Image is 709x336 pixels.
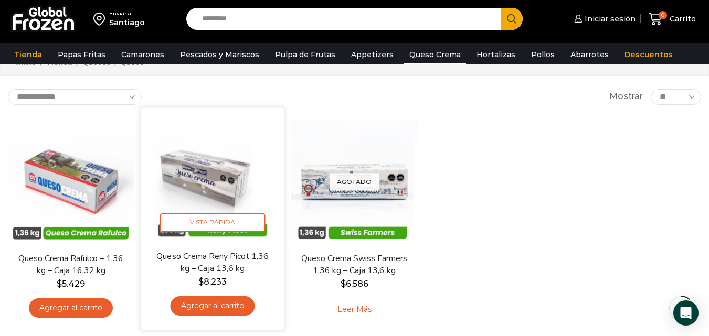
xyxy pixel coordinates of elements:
[330,173,379,190] p: Agotado
[659,11,667,19] span: 0
[321,298,388,320] a: Leé más sobre “Queso Crema Swiss Farmers 1,36 kg - Caja 13,6 kg”
[572,8,636,29] a: Iniciar sesión
[471,45,521,64] a: Hortalizas
[501,8,523,30] button: Search button
[526,45,560,64] a: Pollos
[109,17,145,28] div: Santiago
[171,296,255,316] a: Agregar al carrito: “Queso Crema Reny Picot 1,36 kg - Caja 13,6 kg”
[57,279,62,289] span: $
[341,279,346,289] span: $
[116,45,170,64] a: Camarones
[155,250,270,275] a: Queso Crema Reny Picot 1,36 kg – Caja 13,6 kg
[298,253,411,277] a: Queso Crema Swiss Farmers 1,36 kg – Caja 13,6 kg
[93,10,109,28] img: address-field-icon.svg
[9,45,47,64] a: Tienda
[175,45,264,64] a: Pescados y Mariscos
[404,45,466,64] a: Queso Crema
[565,45,614,64] a: Abarrotes
[52,45,111,64] a: Papas Fritas
[646,7,699,31] a: 0 Carrito
[667,14,696,24] span: Carrito
[198,277,227,287] bdi: 8.233
[8,89,142,105] select: Pedido de la tienda
[29,298,113,318] a: Agregar al carrito: “Queso Crema Rafulco - 1,36 kg - Caja 16,32 kg”
[341,279,368,289] bdi: 6.586
[270,45,341,64] a: Pulpa de Frutas
[582,14,636,24] span: Iniciar sesión
[346,45,399,64] a: Appetizers
[198,277,204,287] span: $
[109,10,145,17] div: Enviar a
[160,213,266,232] span: Vista Rápida
[619,45,678,64] a: Descuentos
[57,279,85,289] bdi: 5.429
[673,300,699,326] div: Open Intercom Messenger
[14,253,128,277] a: Queso Crema Rafulco – 1,36 kg – Caja 16,32 kg
[609,91,643,103] span: Mostrar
